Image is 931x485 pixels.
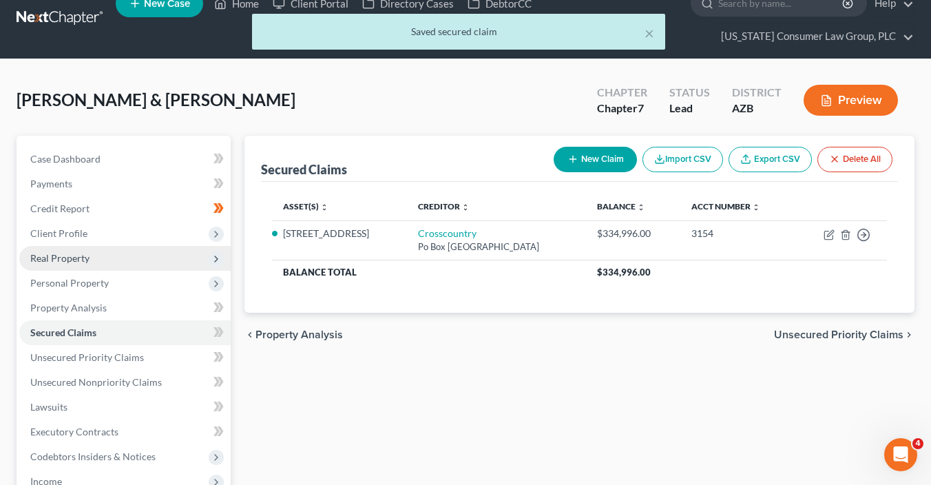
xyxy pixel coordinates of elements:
[669,85,710,101] div: Status
[30,351,144,363] span: Unsecured Priority Claims
[597,85,647,101] div: Chapter
[912,438,923,449] span: 4
[691,201,760,211] a: Acct Number unfold_more
[19,172,231,196] a: Payments
[19,147,231,172] a: Case Dashboard
[30,401,67,413] span: Lawsuits
[283,201,328,211] a: Asset(s) unfold_more
[261,161,347,178] div: Secured Claims
[19,196,231,221] a: Credit Report
[774,329,914,340] button: Unsecured Priority Claims chevron_right
[30,302,107,313] span: Property Analysis
[729,147,812,172] a: Export CSV
[30,451,156,462] span: Codebtors Insiders & Notices
[804,85,898,116] button: Preview
[669,101,710,116] div: Lead
[597,201,645,211] a: Balance unfold_more
[320,203,328,211] i: unfold_more
[30,376,162,388] span: Unsecured Nonpriority Claims
[732,101,782,116] div: AZB
[732,85,782,101] div: District
[638,101,644,114] span: 7
[30,178,72,189] span: Payments
[597,101,647,116] div: Chapter
[30,227,87,239] span: Client Profile
[17,90,295,110] span: [PERSON_NAME] & [PERSON_NAME]
[30,426,118,437] span: Executory Contracts
[817,147,892,172] button: Delete All
[691,227,783,240] div: 3154
[19,296,231,320] a: Property Analysis
[272,260,586,285] th: Balance Total
[637,203,645,211] i: unfold_more
[597,227,669,240] div: $334,996.00
[597,267,651,278] span: $334,996.00
[30,327,96,338] span: Secured Claims
[418,201,470,211] a: Creditor unfold_more
[19,345,231,370] a: Unsecured Priority Claims
[255,329,343,340] span: Property Analysis
[884,438,917,471] iframe: Intercom live chat
[418,240,575,254] div: Po Box [GEOGRAPHIC_DATA]
[554,147,637,172] button: New Claim
[30,252,90,264] span: Real Property
[263,25,654,39] div: Saved secured claim
[19,395,231,420] a: Lawsuits
[244,329,255,340] i: chevron_left
[30,153,101,165] span: Case Dashboard
[418,227,477,239] a: Crosscountry
[19,370,231,395] a: Unsecured Nonpriority Claims
[645,25,654,41] button: ×
[19,320,231,345] a: Secured Claims
[642,147,723,172] button: Import CSV
[30,277,109,289] span: Personal Property
[461,203,470,211] i: unfold_more
[19,420,231,444] a: Executory Contracts
[244,329,343,340] button: chevron_left Property Analysis
[903,329,914,340] i: chevron_right
[752,203,760,211] i: unfold_more
[774,329,903,340] span: Unsecured Priority Claims
[30,203,90,214] span: Credit Report
[283,227,396,240] li: [STREET_ADDRESS]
